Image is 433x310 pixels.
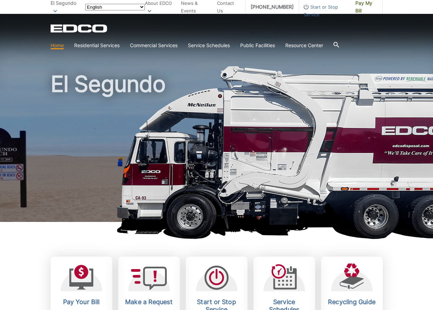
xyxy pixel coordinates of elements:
[85,4,145,10] select: Select a language
[51,24,108,33] a: EDCD logo. Return to the homepage.
[188,42,230,49] a: Service Schedules
[51,73,383,225] h1: El Segundo
[51,42,64,49] a: Home
[123,298,175,306] h2: Make a Request
[74,42,120,49] a: Residential Services
[130,42,177,49] a: Commercial Services
[285,42,323,49] a: Resource Center
[240,42,275,49] a: Public Facilities
[326,298,378,306] h2: Recycling Guide
[56,298,107,306] h2: Pay Your Bill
